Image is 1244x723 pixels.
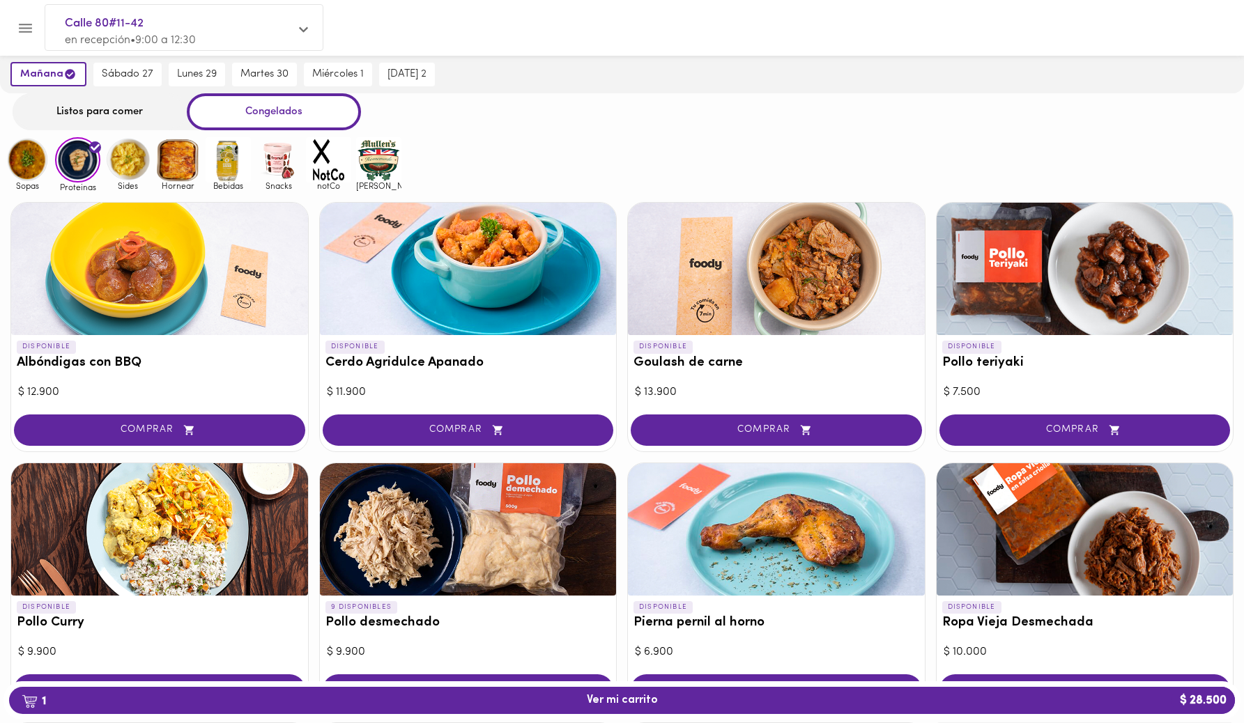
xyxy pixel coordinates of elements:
div: Pollo desmechado [320,463,617,596]
h3: Ropa Vieja Desmechada [942,616,1228,630]
div: Ropa Vieja Desmechada [937,463,1234,596]
div: $ 13.900 [635,384,918,401]
p: 9 DISPONIBLES [325,601,398,614]
span: COMPRAR [648,424,905,436]
span: martes 30 [240,68,289,81]
span: COMPRAR [340,424,597,436]
div: Cerdo Agridulce Apanado [320,203,617,335]
div: $ 11.900 [327,384,610,401]
span: mañana [20,68,77,81]
button: COMPRAR [323,414,614,446]
div: Pierna pernil al horno [628,463,925,596]
button: [DATE] 2 [379,63,435,86]
button: COMPRAR [939,414,1231,446]
iframe: Messagebird Livechat Widget [1163,642,1230,709]
span: Sopas [5,181,50,190]
h3: Cerdo Agridulce Apanado [325,356,611,371]
span: COMPRAR [31,424,288,436]
button: COMPRAR [14,414,305,446]
h3: Pollo teriyaki [942,356,1228,371]
button: Menu [8,11,43,45]
div: Pollo teriyaki [937,203,1234,335]
div: Listos para comer [13,93,187,130]
div: Pollo Curry [11,463,308,596]
img: Sopas [5,137,50,182]
span: sábado 27 [102,68,153,81]
h3: Pollo desmechado [325,616,611,630]
div: Goulash de carne [628,203,925,335]
h3: Goulash de carne [633,356,919,371]
div: $ 9.900 [327,644,610,660]
div: $ 6.900 [635,644,918,660]
button: 1Ver mi carrito$ 28.500 [9,687,1235,714]
p: DISPONIBLE [17,601,76,614]
div: $ 7.500 [944,384,1227,401]
p: DISPONIBLE [17,341,76,353]
img: Proteinas [55,137,100,182]
span: en recepción • 9:00 a 12:30 [65,35,196,46]
span: Hornear [155,181,201,190]
p: DISPONIBLE [633,341,693,353]
button: COMPRAR [14,674,305,706]
button: COMPRAR [323,674,614,706]
button: miércoles 1 [304,63,372,86]
img: Bebidas [206,137,251,182]
h3: Albóndigas con BBQ [17,356,302,371]
span: Ver mi carrito [587,694,658,707]
img: mullens [356,137,401,182]
img: Sides [105,137,151,182]
button: sábado 27 [93,63,162,86]
span: Snacks [256,181,301,190]
button: mañana [10,62,86,86]
span: [DATE] 2 [387,68,427,81]
div: $ 9.900 [18,644,301,660]
span: Calle 80#11-42 [65,15,289,33]
span: miércoles 1 [312,68,364,81]
div: $ 12.900 [18,384,301,401]
div: Albóndigas con BBQ [11,203,308,335]
span: Proteinas [55,182,100,192]
img: Hornear [155,137,201,182]
p: DISPONIBLE [942,601,1001,614]
div: Congelados [187,93,361,130]
div: $ 10.000 [944,644,1227,660]
h3: Pierna pernil al horno [633,616,919,630]
span: notCo [306,181,351,190]
span: Bebidas [206,181,251,190]
p: DISPONIBLE [633,601,693,614]
b: 1 [13,692,54,710]
img: cart.png [22,694,38,708]
span: lunes 29 [177,68,217,81]
p: DISPONIBLE [942,341,1001,353]
span: [PERSON_NAME] [356,181,401,190]
span: Sides [105,181,151,190]
button: lunes 29 [169,63,225,86]
button: martes 30 [232,63,297,86]
span: COMPRAR [957,424,1213,436]
img: Snacks [256,137,301,182]
p: DISPONIBLE [325,341,385,353]
button: COMPRAR [631,414,922,446]
h3: Pollo Curry [17,616,302,630]
button: COMPRAR [939,674,1231,706]
button: COMPRAR [631,674,922,706]
img: notCo [306,137,351,182]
